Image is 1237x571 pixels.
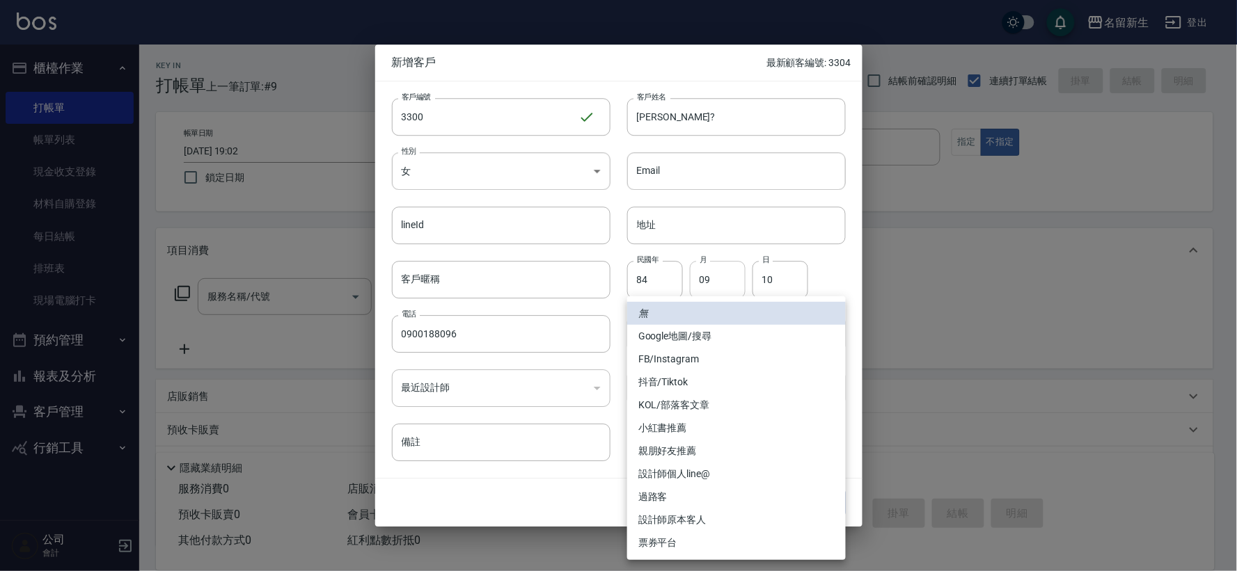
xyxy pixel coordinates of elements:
[627,508,846,531] li: 設計師原本客人
[627,348,846,371] li: FB/Instagram
[627,371,846,394] li: 抖音/Tiktok
[627,463,846,485] li: 設計師個人line@
[627,531,846,554] li: 票券平台
[627,325,846,348] li: Google地圖/搜尋
[627,394,846,417] li: KOL/部落客文章
[627,485,846,508] li: 過路客
[638,306,648,321] em: 無
[627,417,846,440] li: 小紅書推薦
[627,440,846,463] li: 親朋好友推薦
